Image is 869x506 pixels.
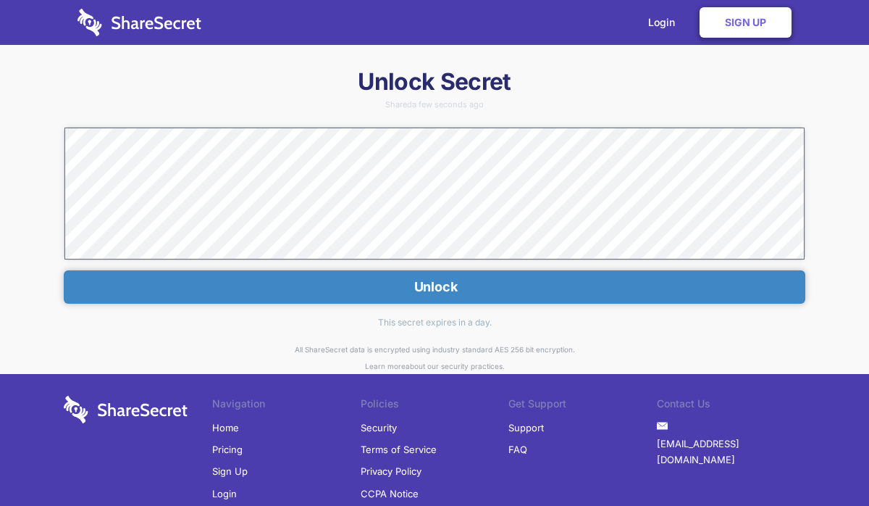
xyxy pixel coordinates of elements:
a: Sign Up [700,7,792,38]
a: Login [212,483,237,505]
a: Home [212,417,239,439]
a: Security [361,417,397,439]
h1: Unlock Secret [64,67,805,97]
a: FAQ [508,439,527,460]
a: Terms of Service [361,439,437,460]
button: Unlock [64,270,805,304]
a: Privacy Policy [361,460,421,482]
a: Support [508,417,544,439]
iframe: Drift Widget Chat Controller [797,434,852,489]
li: Navigation [212,396,361,416]
a: Sign Up [212,460,248,482]
a: [EMAIL_ADDRESS][DOMAIN_NAME] [657,433,805,471]
img: logo-wordmark-white-trans-d4663122ce5f474addd5e946df7df03e33cb6a1c49d2221995e7729f52c070b2.svg [64,396,188,423]
a: Learn more [365,362,406,370]
a: Pricing [212,439,243,460]
a: CCPA Notice [361,483,419,505]
div: All ShareSecret data is encrypted using industry standard AES 256 bit encryption. about our secur... [64,341,805,374]
li: Contact Us [657,396,805,416]
li: Get Support [508,396,657,416]
img: logo-wordmark-white-trans-d4663122ce5f474addd5e946df7df03e33cb6a1c49d2221995e7729f52c070b2.svg [77,9,201,36]
div: Shared a few seconds ago [64,101,805,109]
div: This secret expires in a day. [64,304,805,341]
li: Policies [361,396,509,416]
